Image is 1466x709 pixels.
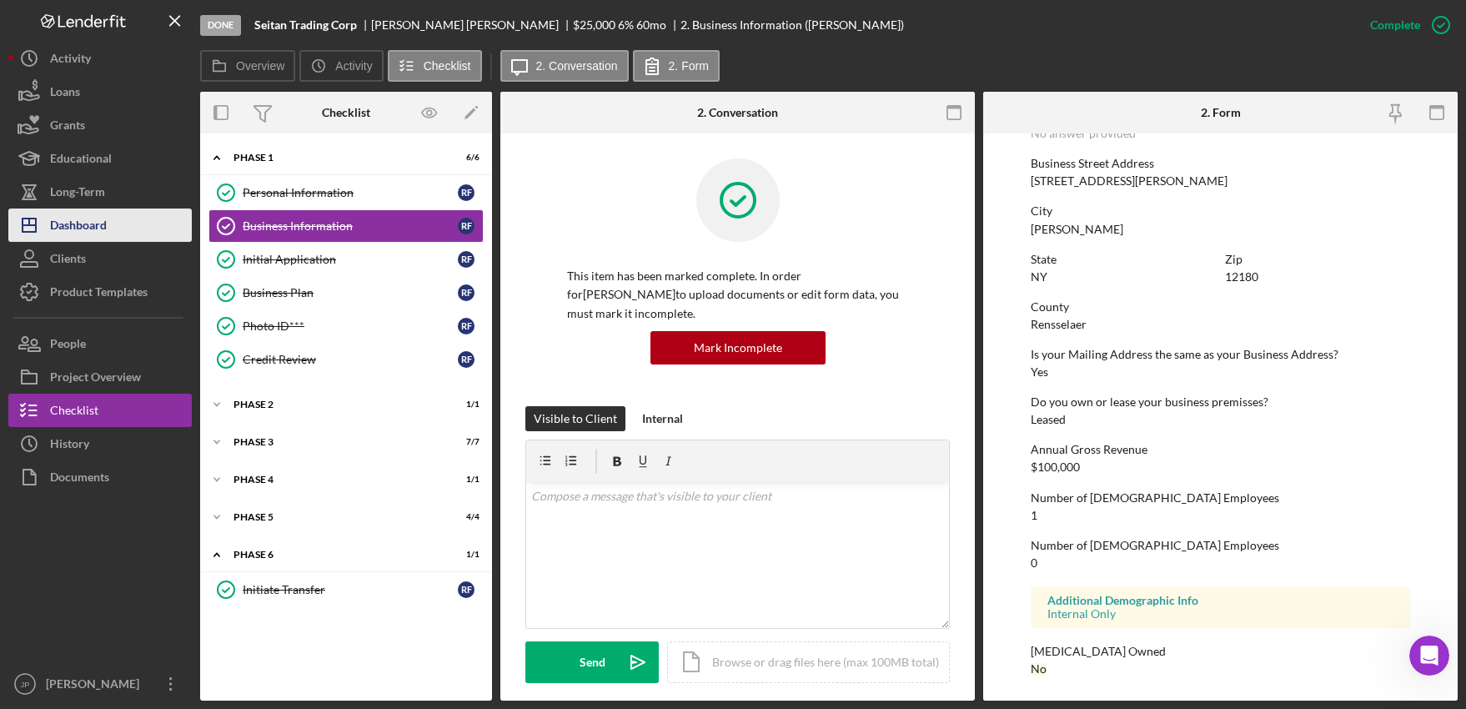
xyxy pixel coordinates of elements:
span: neutral face reaction [14,574,28,590]
button: Dashboard [8,209,192,242]
button: People [8,327,192,360]
label: Checklist [424,59,471,73]
span: 😃 [28,574,42,590]
div: Complete [1370,8,1420,42]
button: Product Templates [8,275,192,309]
div: Internal Only [1047,607,1393,621]
div: Phase 5 [233,512,438,522]
button: Documents [8,460,192,494]
div: 1 [1031,509,1037,522]
div: Dashboard [50,209,107,246]
div: Personal Information [243,186,458,199]
div: No [1031,662,1047,676]
div: 1 / 1 [449,550,479,560]
div: 1 / 1 [449,400,479,410]
div: Number of [DEMOGRAPHIC_DATA] Employees [1031,539,1410,552]
div: Yes [1031,365,1048,379]
div: $100,000 [1031,460,1080,474]
div: Zip [1225,253,1411,266]
div: Phase 4 [233,475,438,485]
div: 1 / 1 [449,475,479,485]
div: Loans [50,75,80,113]
div: Grants [50,108,85,146]
label: Activity [335,59,372,73]
div: R F [458,284,474,301]
div: Close [533,7,563,37]
label: 2. Conversation [536,59,618,73]
text: JP [20,680,29,689]
button: JP[PERSON_NAME] [8,667,192,701]
div: Phase 6 [233,550,438,560]
div: $25,000 [573,18,615,32]
div: Additional Demographic Info [1047,594,1393,607]
div: 0 [1031,556,1037,570]
div: R F [458,184,474,201]
a: Personal InformationRF [208,176,484,209]
div: NY [1031,270,1047,284]
div: 6 / 6 [449,153,479,163]
a: Educational [8,142,192,175]
div: 2. Form [1201,106,1241,119]
button: Grants [8,108,192,142]
div: Done [200,15,241,36]
div: 2. Business Information ([PERSON_NAME]) [680,18,904,32]
div: People [50,327,86,365]
div: Visible to Client [534,406,617,431]
div: R F [458,351,474,368]
div: R F [458,318,474,334]
div: Phase 1 [233,153,438,163]
div: Phase 3 [233,437,438,447]
button: Send [525,641,659,683]
iframe: Intercom live chat [1409,636,1449,676]
div: [PERSON_NAME] [PERSON_NAME] [371,18,573,32]
a: Project Overview [8,360,192,394]
div: Business Street Address [1031,157,1410,170]
a: Business PlanRF [208,276,484,309]
div: Send [580,641,605,683]
label: Overview [236,59,284,73]
button: Checklist [388,50,482,82]
div: 7 / 7 [449,437,479,447]
div: Do you own or lease your business premisses? [1031,395,1410,409]
div: [PERSON_NAME] [42,667,150,705]
div: Initiate Transfer [243,583,458,596]
div: R F [458,251,474,268]
div: 4 / 4 [449,512,479,522]
a: Clients [8,242,192,275]
span: smiley reaction [28,574,42,590]
p: This item has been marked complete. In order for [PERSON_NAME] to upload documents or edit form d... [567,267,908,323]
div: No answer provided [1031,127,1136,140]
button: Loans [8,75,192,108]
a: Business InformationRF [208,209,484,243]
a: Initial ApplicationRF [208,243,484,276]
button: Collapse window [501,7,533,38]
div: State [1031,253,1217,266]
div: [MEDICAL_DATA] Owned [1031,645,1410,658]
button: Activity [299,50,383,82]
span: 😐 [14,574,28,590]
a: History [8,427,192,460]
button: Internal [634,406,691,431]
b: Seitan Trading Corp [254,18,357,32]
a: Initiate TransferRF [208,573,484,606]
div: Checklist [322,106,370,119]
button: Mark Incomplete [650,331,826,365]
div: [PERSON_NAME] [1031,223,1123,236]
div: Internal [642,406,683,431]
label: 2. Form [669,59,709,73]
button: go back [11,7,43,38]
div: 60 mo [636,18,666,32]
div: Mark Incomplete [694,331,782,365]
div: 2. Conversation [697,106,778,119]
div: Business Plan [243,286,458,299]
div: Initial Application [243,253,458,266]
button: Long-Term [8,175,192,209]
div: Rensselaer [1031,318,1087,331]
div: Is your Mailing Address the same as your Business Address? [1031,348,1410,361]
button: Overview [200,50,295,82]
